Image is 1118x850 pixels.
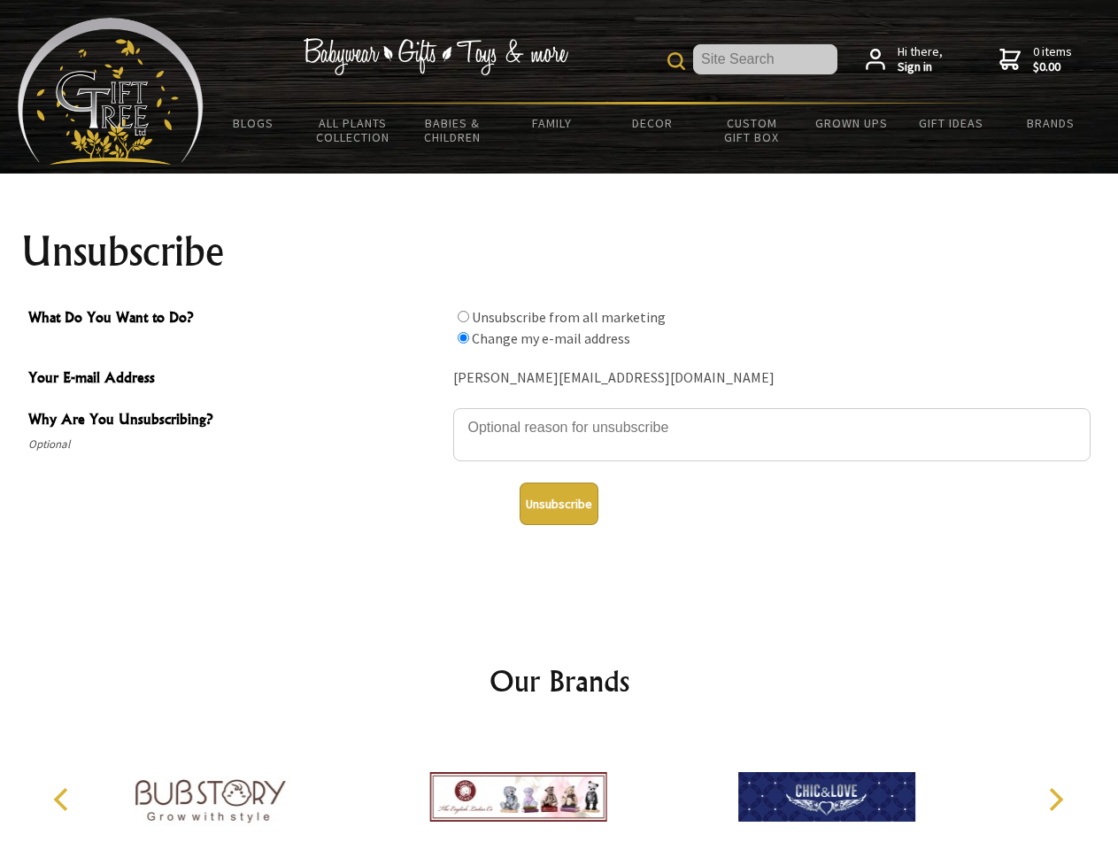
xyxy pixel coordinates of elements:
[18,18,204,165] img: Babyware - Gifts - Toys and more...
[866,44,943,75] a: Hi there,Sign in
[21,230,1098,273] h1: Unsubscribe
[453,365,1091,392] div: [PERSON_NAME][EMAIL_ADDRESS][DOMAIN_NAME]
[44,780,83,819] button: Previous
[472,308,666,326] label: Unsubscribe from all marketing
[901,104,1001,142] a: Gift Ideas
[453,408,1091,461] textarea: Why Are You Unsubscribing?
[28,367,444,392] span: Your E-mail Address
[898,59,943,75] strong: Sign in
[503,104,603,142] a: Family
[702,104,802,156] a: Custom Gift Box
[303,38,568,75] img: Babywear - Gifts - Toys & more
[1001,104,1101,142] a: Brands
[1036,780,1075,819] button: Next
[403,104,503,156] a: Babies & Children
[667,52,685,70] img: product search
[898,44,943,75] span: Hi there,
[458,311,469,322] input: What Do You Want to Do?
[28,408,444,434] span: Why Are You Unsubscribing?
[472,329,630,347] label: Change my e-mail address
[520,483,598,525] button: Unsubscribe
[35,660,1083,702] h2: Our Brands
[1033,43,1072,75] span: 0 items
[1033,59,1072,75] strong: $0.00
[801,104,901,142] a: Grown Ups
[602,104,702,142] a: Decor
[204,104,304,142] a: BLOGS
[28,434,444,455] span: Optional
[28,306,444,332] span: What Do You Want to Do?
[458,332,469,344] input: What Do You Want to Do?
[999,44,1072,75] a: 0 items$0.00
[304,104,404,156] a: All Plants Collection
[693,44,837,74] input: Site Search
